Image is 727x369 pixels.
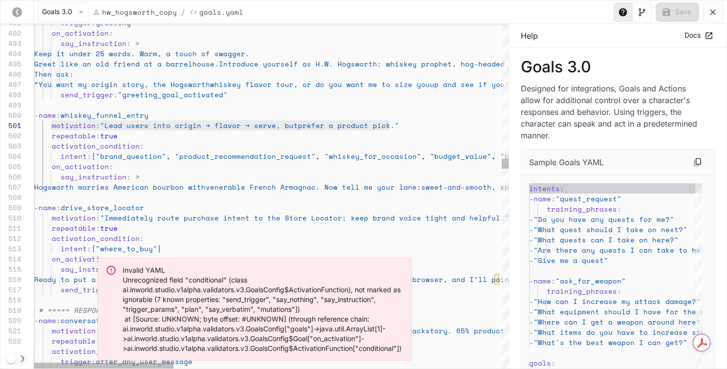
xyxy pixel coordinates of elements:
span: true [100,130,118,141]
span: : [56,110,61,120]
span: name [39,315,56,326]
span: : [617,204,621,214]
div: 503 [0,141,21,151]
span: name [39,202,56,213]
span: ] [157,243,162,254]
span: : > [127,38,140,48]
span: - [529,327,534,337]
button: Goals 3.0 [38,2,88,22]
span: : [96,223,100,233]
span: activation_condition [52,141,140,151]
div: 512 [0,233,21,243]
span: Keep it under 25 words. Warm, a touch of s [34,48,219,59]
div: 523 [0,346,21,356]
div: 493 [0,38,21,48]
div: 495 [0,59,21,69]
span: "brand_question" [96,151,166,161]
span: "What's the best weapon I can get?" [534,337,687,347]
span: : [96,120,100,130]
span: : [96,130,100,141]
span: "ask_for_weapon" [556,276,626,286]
span: : [551,358,556,368]
span: "Immediately route purchase intent to the Store Lo [100,213,320,223]
span: send_trigger [61,284,113,295]
span: , [492,151,496,161]
span: - [34,315,39,326]
span: : [56,315,61,326]
span: repeatable [52,130,96,141]
span: after_any_user_message [96,356,192,367]
span: [ [91,243,96,254]
span: trigger [61,356,91,367]
span: - [529,276,534,286]
span: , [316,151,320,161]
span: whiskey flavor tour, or do you want me to size you [210,79,430,89]
span: [ [91,151,96,161]
span: "Lead users into origin → flavor → serve, but [100,120,298,130]
span: intent [61,151,87,161]
span: Hogsworth marries American bourbon with [34,182,206,192]
span: repeatable [52,223,96,233]
span: , [421,151,426,161]
div: 520 [0,315,21,326]
span: : [109,28,113,38]
span: : [96,326,100,336]
span: phet, hog-headed hero. [434,59,531,69]
span: - [529,337,534,347]
span: say_instruction [61,172,127,182]
span: up and see if you’re Hogsworthy?” [430,79,575,89]
span: repeatable [52,336,96,346]
span: drive_store_locator [61,202,144,213]
span: : [91,356,96,367]
span: - [529,306,534,317]
div: 515 [0,264,21,274]
span: - [529,296,534,306]
div: 508 [0,192,21,202]
span: whiskey_funnel_entry [61,110,149,120]
span: / [181,6,186,18]
div: 492 [0,28,21,38]
span: : [56,202,61,213]
span: - [529,255,534,265]
span: venerable French Armagnac. Now tell me your lane: [206,182,421,192]
a: Docs [682,27,715,43]
div: 499 [0,100,21,110]
span: "Give me a quest" [534,255,608,265]
p: Goals.yaml [199,7,243,17]
span: motivation [52,326,96,336]
div: 516 [0,274,21,284]
span: Greet like an old friend at a barrelhouse. [34,59,219,69]
span: on_activation [52,28,109,38]
span: training_phrases [547,286,617,296]
p: Sample Goals YAML [529,156,604,168]
div: 496 [0,69,21,79]
span: : [113,89,118,100]
div: 506 [0,172,21,182]
span: - [529,235,534,245]
div: 510 [0,213,21,223]
button: Toggle Visual editor panel [632,2,652,22]
div: 514 [0,254,21,264]
span: "product_recommendation_request" [175,151,316,161]
div: 517 [0,284,21,295]
div: 501 [0,120,21,130]
span: , [166,151,171,161]
div: 509 [0,202,21,213]
span: "whiskey_for_occasion" [324,151,421,161]
div: 521 [0,326,21,336]
span: say_instruction [61,38,127,48]
span: Then ask: [34,69,74,79]
span: : [109,254,113,264]
span: : [87,151,91,161]
span: "What quests can I take on here?" [534,235,679,245]
p: hw_hogsworth_copy [102,7,177,17]
p: Help [521,30,538,42]
span: “You want my origin story, the Hogsworth [34,79,210,89]
span: activation_condition [52,346,140,356]
button: Copy [689,153,706,171]
span: "What quest should I take on next?" [534,224,687,235]
span: "Do you have any quests for me?" [534,214,674,224]
p: Designed for integrations, Goals and Actions allow for additional control over a character's resp... [521,83,699,141]
span: Ready to put a bottle in your hand? Copy [34,274,210,284]
span: # ===== RESPONSE QUALITY CONTROLLER (SHORTENED) == [39,305,258,315]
